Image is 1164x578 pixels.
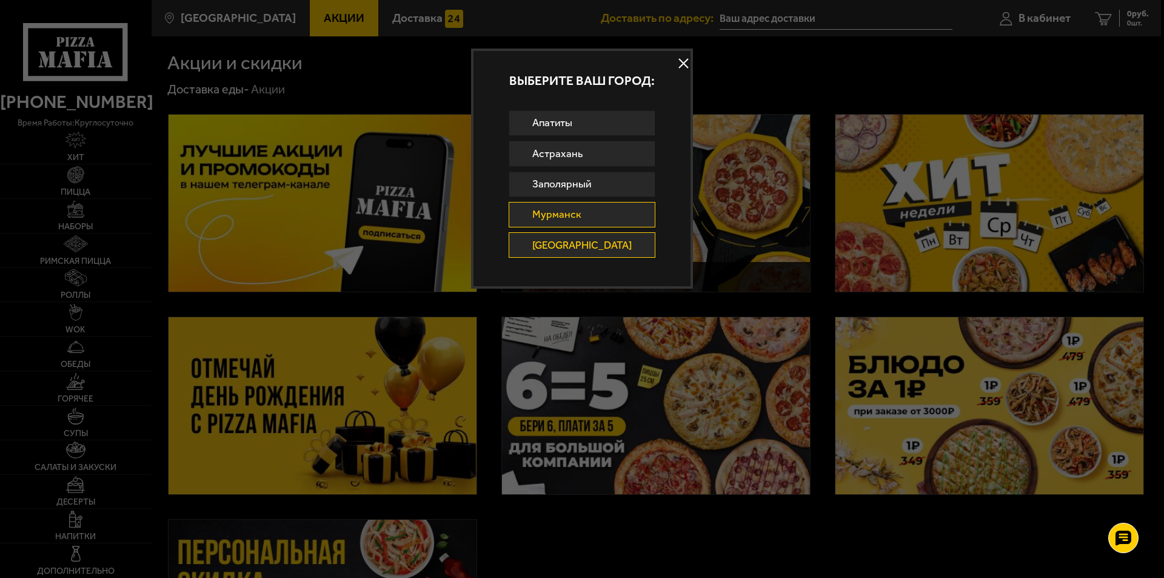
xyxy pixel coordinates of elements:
[473,74,691,87] p: Выберите ваш город:
[509,141,656,166] a: Астрахань
[509,232,656,258] a: [GEOGRAPHIC_DATA]
[509,110,656,136] a: Апатиты
[509,202,656,227] a: Мурманск
[509,172,656,197] a: Заполярный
